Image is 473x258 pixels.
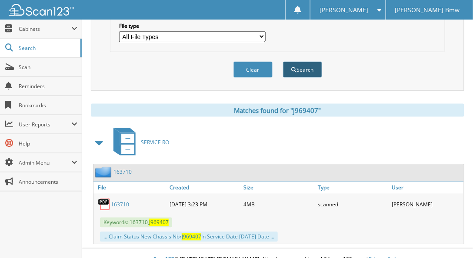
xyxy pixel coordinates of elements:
img: scan123-logo-white.svg [9,4,74,16]
span: SERVICE RO [141,139,169,146]
span: User Reports [19,121,71,128]
span: J969407 [149,219,169,226]
span: Announcements [19,178,77,185]
img: folder2.png [95,167,113,178]
a: File [93,182,167,194]
a: User [390,182,464,194]
label: File type [119,22,266,30]
span: [PERSON_NAME] [320,7,368,13]
a: Created [167,182,241,194]
a: 163710 [113,169,132,176]
div: [DATE] 3:23 PM [167,196,241,213]
div: ... Claim Status New Chassis Nbr In Service Date [DATE] Date ... [100,232,278,242]
span: Keywords: 163710, [100,218,172,228]
img: PDF.png [98,198,111,211]
button: Clear [233,62,273,78]
a: 163710 [111,201,129,208]
a: SERVICE RO [108,126,169,160]
span: Search [19,44,76,52]
div: [PERSON_NAME] [390,196,464,213]
span: Bookmarks [19,102,77,109]
a: Size [242,182,316,194]
div: scanned [316,196,390,213]
span: Admin Menu [19,159,71,166]
div: 4MB [242,196,316,213]
span: Help [19,140,77,147]
span: [PERSON_NAME] Bmw [395,7,460,13]
span: Reminders [19,83,77,90]
button: Search [283,62,322,78]
span: Cabinets [19,25,71,33]
span: J969407 [182,233,201,241]
a: Type [316,182,390,194]
span: Scan [19,63,77,71]
div: Matches found for "j969407" [91,104,464,117]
